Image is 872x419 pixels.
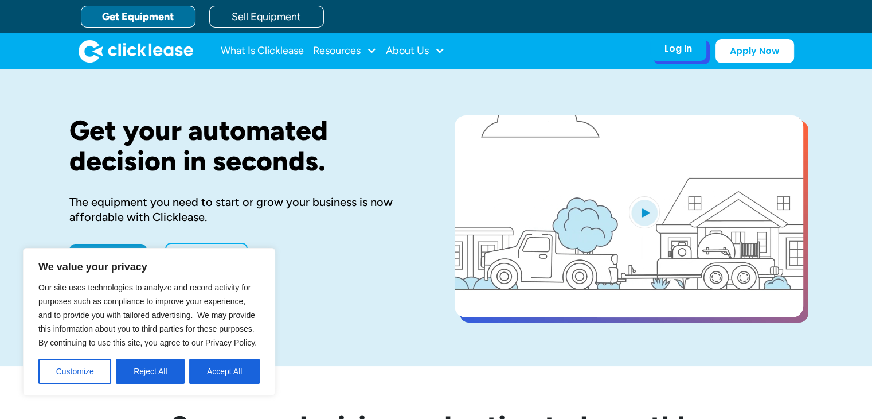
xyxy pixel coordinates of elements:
[69,195,418,224] div: The equipment you need to start or grow your business is now affordable with Clicklease.
[715,39,794,63] a: Apply Now
[38,260,260,274] p: We value your privacy
[116,359,185,384] button: Reject All
[165,243,248,268] a: Learn More
[664,43,692,55] div: Log In
[79,40,193,63] img: Clicklease logo
[81,6,195,28] a: Get Equipment
[38,359,111,384] button: Customize
[629,196,660,228] img: Blue play button logo on a light blue circular background
[209,6,324,28] a: Sell Equipment
[69,244,147,267] a: Apply Now
[69,115,418,176] h1: Get your automated decision in seconds.
[386,40,445,63] div: About Us
[221,40,304,63] a: What Is Clicklease
[79,40,193,63] a: home
[313,40,377,63] div: Resources
[189,359,260,384] button: Accept All
[455,115,803,317] a: open lightbox
[23,248,275,396] div: We value your privacy
[38,283,257,347] span: Our site uses technologies to analyze and record activity for purposes such as compliance to impr...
